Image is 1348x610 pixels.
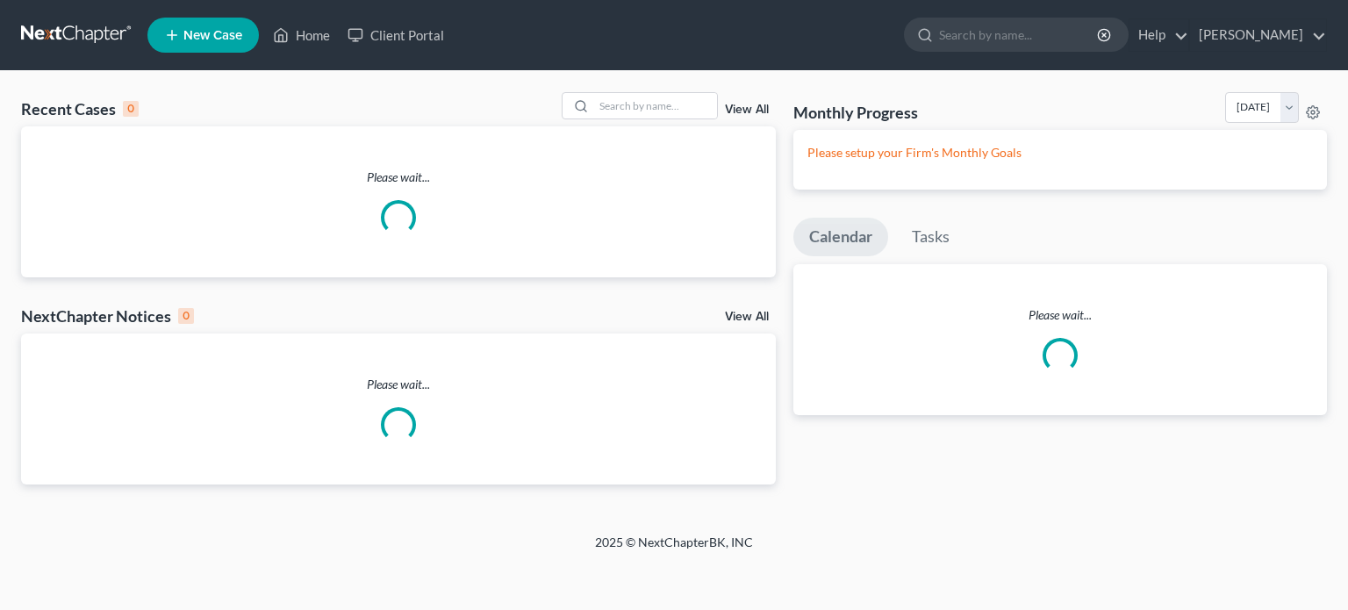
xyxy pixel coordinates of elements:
p: Please wait... [793,306,1327,324]
input: Search by name... [594,93,717,118]
p: Please setup your Firm's Monthly Goals [807,144,1313,161]
a: Client Portal [339,19,453,51]
a: View All [725,104,769,116]
p: Please wait... [21,376,776,393]
a: Help [1129,19,1188,51]
a: [PERSON_NAME] [1190,19,1326,51]
span: New Case [183,29,242,42]
div: 0 [123,101,139,117]
div: Recent Cases [21,98,139,119]
a: View All [725,311,769,323]
div: 0 [178,308,194,324]
div: NextChapter Notices [21,305,194,327]
div: 2025 © NextChapterBK, INC [174,534,1174,565]
a: Tasks [896,218,965,256]
input: Search by name... [939,18,1100,51]
a: Home [264,19,339,51]
a: Calendar [793,218,888,256]
p: Please wait... [21,169,776,186]
h3: Monthly Progress [793,102,918,123]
